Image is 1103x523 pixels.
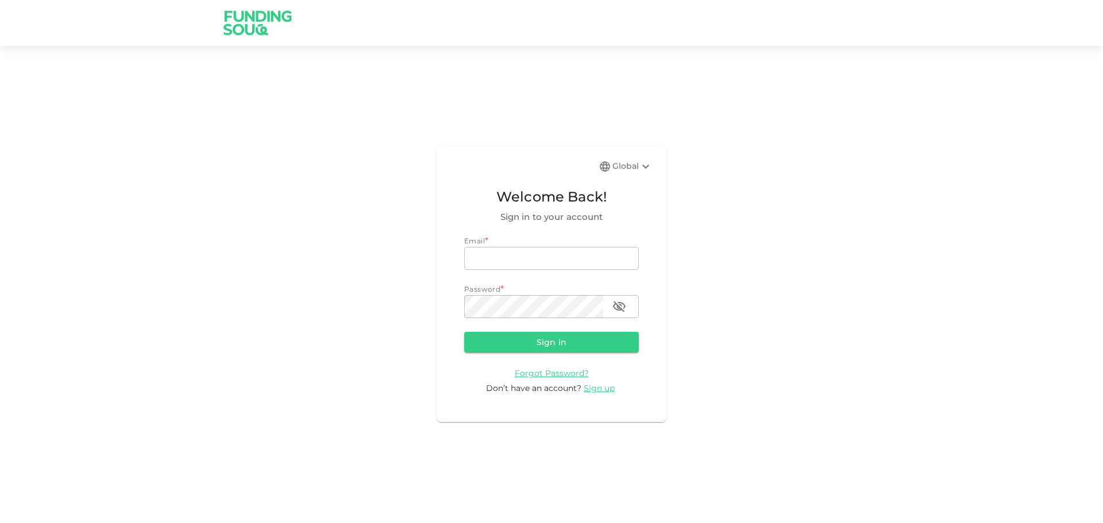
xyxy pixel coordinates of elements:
a: Forgot Password? [515,367,589,378]
span: Email [464,237,485,245]
span: Welcome Back! [464,186,639,208]
input: email [464,247,639,270]
input: password [464,295,603,318]
span: Password [464,285,500,293]
span: Don’t have an account? [486,383,581,393]
button: Sign in [464,332,639,352]
span: Sign in to your account [464,210,639,224]
span: Sign up [584,383,615,393]
div: Global [612,160,653,173]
